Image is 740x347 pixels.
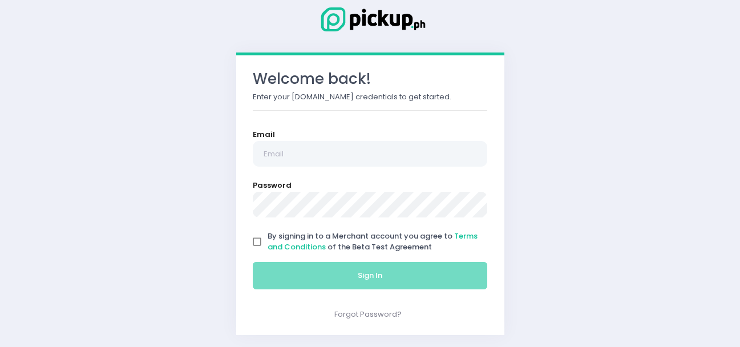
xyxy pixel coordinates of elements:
span: By signing in to a Merchant account you agree to of the Beta Test Agreement [268,231,478,253]
p: Enter your [DOMAIN_NAME] credentials to get started. [253,91,488,103]
a: Terms and Conditions [268,231,478,253]
img: Logo [313,5,427,34]
label: Password [253,180,292,191]
a: Forgot Password? [334,309,402,320]
label: Email [253,129,275,140]
input: Email [253,141,488,167]
span: Sign In [358,270,382,281]
h3: Welcome back! [253,70,488,88]
button: Sign In [253,262,488,289]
